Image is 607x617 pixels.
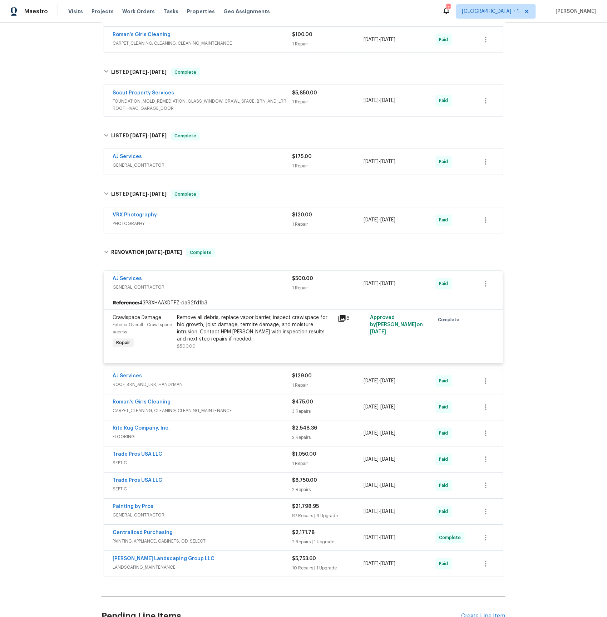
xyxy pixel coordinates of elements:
span: Crawlspace Damage [113,315,161,320]
span: PAINTING, APPLIANCE, CABINETS, OD_SELECT [113,538,292,545]
div: 87 Repairs | 6 Upgrade [292,513,364,520]
a: Trade Pros USA LLC [113,452,162,457]
span: $5,753.60 [292,557,316,562]
span: Visits [68,8,83,15]
div: Remove all debris, replace vapor barrier, inspect crawlspace for bio growth, joist damage, termit... [177,314,334,343]
span: Paid [439,36,451,43]
span: Paid [439,378,451,385]
span: [DATE] [364,483,379,488]
span: Tasks [163,9,178,14]
span: [DATE] [149,69,167,74]
div: 6 [338,314,366,323]
div: RENOVATION [DATE]-[DATE]Complete [102,241,505,264]
span: - [364,36,396,43]
span: - [364,280,396,288]
span: - [364,404,396,411]
span: Complete [439,534,464,542]
span: [DATE] [381,509,396,514]
span: [DATE] [364,281,379,287]
span: $2,548.36 [292,426,317,431]
span: Geo Assignments [223,8,270,15]
span: Paid [439,430,451,437]
span: $475.00 [292,400,313,405]
a: Roman’s Girls Cleaning [113,32,171,37]
span: [DATE] [149,192,167,197]
span: [DATE] [370,330,386,335]
span: $500.00 [177,344,196,349]
span: Repair [113,339,133,347]
span: $1,050.00 [292,452,316,457]
span: [DATE] [364,431,379,436]
div: 2 Repairs [292,434,364,441]
span: Properties [187,8,215,15]
span: [DATE] [364,160,379,165]
span: Exterior Overall - Crawl space access [113,323,172,334]
span: [DATE] [381,562,396,567]
span: - [364,378,396,385]
span: LANDSCAPING_MAINTENANCE [113,564,292,571]
div: 10 Repairs | 1 Upgrade [292,565,364,572]
a: Centralized Purchasing [113,530,173,535]
span: FLOORING [113,434,292,441]
div: 2 Repairs [292,486,364,494]
span: [DATE] [165,250,182,255]
span: Paid [439,280,451,288]
span: Complete [438,317,463,324]
span: [DATE] [364,218,379,223]
span: $500.00 [292,276,313,281]
span: [DATE] [364,379,379,384]
span: $175.00 [292,155,312,160]
a: Painting by Pros [113,504,153,509]
span: GENERAL_CONTRACTOR [113,284,292,291]
h6: LISTED [111,132,167,141]
span: [PERSON_NAME] [553,8,596,15]
span: - [130,69,167,74]
h6: LISTED [111,190,167,199]
span: Paid [439,97,451,104]
span: $8,750.00 [292,478,317,483]
div: 1 Repair [292,382,364,389]
span: [DATE] [130,133,147,138]
span: [DATE] [381,37,396,42]
span: [DATE] [145,250,163,255]
span: Approved by [PERSON_NAME] on [370,315,423,335]
span: [DATE] [381,98,396,103]
a: Scout Property Services [113,90,174,96]
span: Paid [439,158,451,166]
span: Paid [439,217,451,224]
div: LISTED [DATE]-[DATE]Complete [102,125,505,148]
div: 1 Repair [292,40,364,48]
span: [DATE] [381,535,396,540]
span: FOUNDATION, MOLD_REMEDIATION, GLASS_WINDOW, CRAWL_SPACE, BRN_AND_LRR, ROOF, HVAC, GARAGE_DOOR [113,98,292,112]
span: Paid [439,404,451,411]
div: 1 Repair [292,221,364,228]
span: [DATE] [149,133,167,138]
span: [DATE] [381,218,396,223]
div: 1 Repair [292,285,364,292]
span: [DATE] [130,69,147,74]
a: [PERSON_NAME] Landscaping Group LLC [113,557,214,562]
div: LISTED [DATE]-[DATE]Complete [102,61,505,84]
span: - [130,133,167,138]
span: ROOF, BRN_AND_LRR, HANDYMAN [113,381,292,388]
span: Complete [172,191,199,198]
span: Complete [172,69,199,76]
span: - [130,192,167,197]
h6: LISTED [111,68,167,77]
span: GENERAL_CONTRACTOR [113,512,292,519]
span: SEPTIC [113,460,292,467]
b: Reference: [113,300,139,307]
div: LISTED [DATE]-[DATE]Complete [102,183,505,206]
span: [DATE] [381,281,396,287]
span: [DATE] [364,405,379,410]
span: CARPET_CLEANING, CLEANING, CLEANING_MAINTENANCE [113,407,292,415]
div: 1 Repair [292,99,364,106]
span: - [364,508,396,515]
span: Projects [92,8,114,15]
div: 1 Repair [292,163,364,170]
span: Complete [172,133,199,140]
span: [DATE] [364,457,379,462]
div: 43P3XHAAXDTFZ-da92fd1b3 [104,297,503,310]
span: [DATE] [130,192,147,197]
span: [DATE] [364,562,379,567]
